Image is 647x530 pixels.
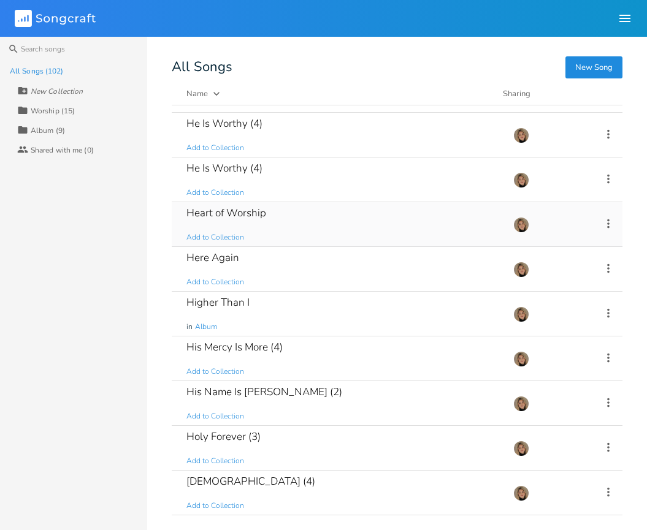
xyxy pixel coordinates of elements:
div: He Is Worthy (4) [186,163,262,173]
span: Add to Collection [186,232,244,243]
div: All Songs [172,61,622,73]
span: Add to Collection [186,366,244,377]
img: Fior Murua [513,127,529,143]
div: Higher Than I [186,297,250,308]
span: Add to Collection [186,501,244,511]
button: Name [186,88,488,100]
span: Add to Collection [186,411,244,422]
div: Shared with me (0) [31,146,94,154]
img: Fior Murua [513,217,529,233]
img: Fior Murua [513,485,529,501]
div: Holy Forever (3) [186,431,261,442]
div: All Songs (102) [10,67,64,75]
div: Heart of Worship [186,208,266,218]
img: Fior Murua [513,306,529,322]
img: Fior Murua [513,351,529,367]
div: Sharing [503,88,576,100]
div: His Name Is [PERSON_NAME] (2) [186,387,342,397]
div: Worship (15) [31,107,75,115]
span: Add to Collection [186,456,244,466]
img: Fior Murua [513,396,529,412]
div: Album (9) [31,127,65,134]
span: Album [195,322,217,332]
span: Add to Collection [186,143,244,153]
span: in [186,322,193,332]
div: He Is Worthy (4) [186,118,262,129]
div: New Collection [31,88,83,95]
button: New Song [565,56,622,78]
div: His Mercy Is More (4) [186,342,283,352]
div: Here Again [186,252,239,263]
img: Fior Murua [513,441,529,456]
img: Fior Murua [513,172,529,188]
div: [DEMOGRAPHIC_DATA] (4) [186,476,315,486]
span: Add to Collection [186,187,244,198]
span: Add to Collection [186,277,244,287]
div: Name [186,88,208,99]
img: Fior Murua [513,262,529,278]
